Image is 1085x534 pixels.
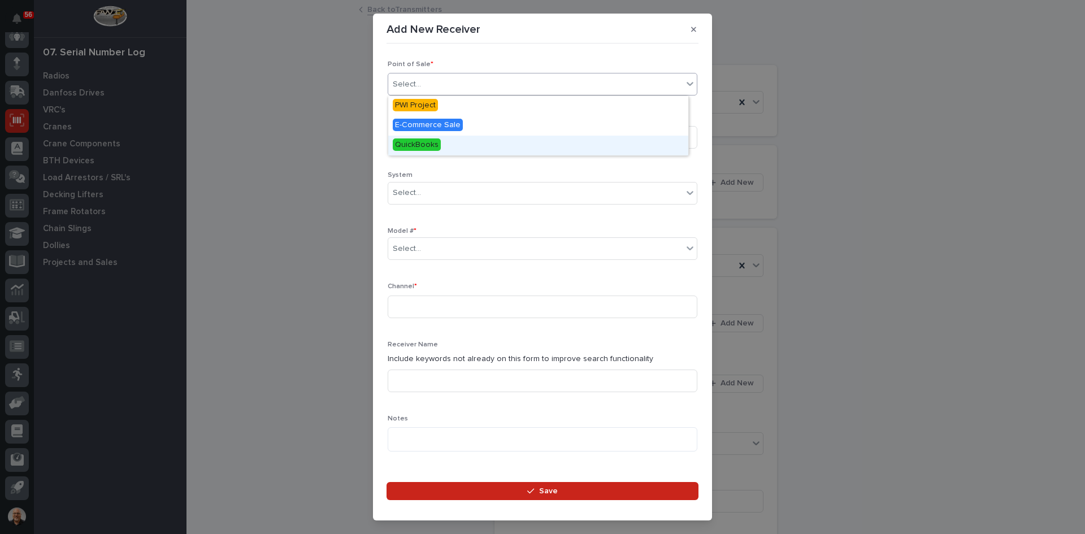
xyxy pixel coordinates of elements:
div: Select... [393,187,421,199]
span: Save [539,486,558,496]
div: Select... [393,79,421,90]
p: Include keywords not already on this form to improve search functionality [388,353,697,365]
div: Select... [393,243,421,255]
span: Receiver Name [388,341,438,348]
div: PWI Project [388,96,688,116]
span: Model # [388,228,416,235]
div: QuickBooks [388,136,688,155]
div: E-Commerce Sale [388,116,688,136]
span: Point of Sale [388,61,433,68]
span: E-Commerce Sale [393,119,463,131]
p: Add New Receiver [387,23,480,36]
span: PWI Project [393,99,438,111]
span: Notes [388,415,408,422]
span: QuickBooks [393,138,441,151]
button: Save [387,482,698,500]
span: Channel [388,283,417,290]
span: System [388,172,413,179]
